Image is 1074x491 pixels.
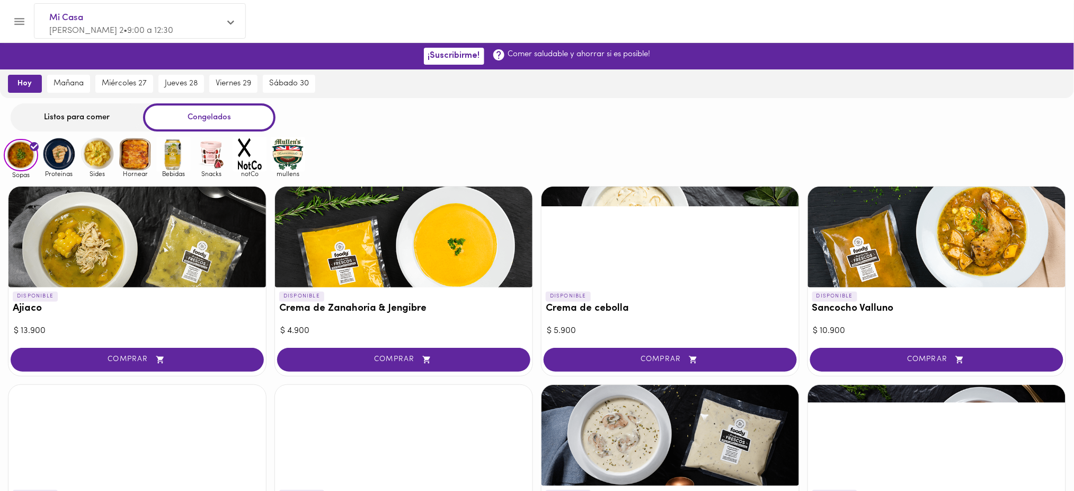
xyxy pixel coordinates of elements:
button: COMPRAR [277,348,530,372]
span: Sides [80,170,114,177]
span: sábado 30 [269,79,309,89]
button: jueves 28 [158,75,204,93]
img: mullens [271,137,305,171]
span: Sopas [4,171,38,178]
div: $ 10.900 [813,325,1060,337]
button: ¡Suscribirme! [424,48,484,64]
button: Menu [6,8,32,34]
span: Proteinas [42,170,76,177]
div: Crema de cebolla [542,187,799,287]
iframe: Messagebird Livechat Widget [1013,429,1063,480]
p: DISPONIBLE [279,292,324,301]
span: ¡Suscribirme! [428,51,480,61]
span: mullens [271,170,305,177]
p: DISPONIBLE [546,292,591,301]
button: COMPRAR [11,348,264,372]
span: COMPRAR [557,355,784,364]
div: Ajiaco [8,187,266,287]
span: COMPRAR [24,355,251,364]
h3: Ajiaco [13,303,262,314]
button: hoy [8,75,42,93]
span: miércoles 27 [102,79,147,89]
span: Bebidas [156,170,191,177]
span: jueves 28 [165,79,198,89]
button: COMPRAR [544,348,797,372]
div: $ 13.900 [14,325,261,337]
span: COMPRAR [823,355,1050,364]
div: Listos para comer [11,103,143,131]
div: Congelados [143,103,276,131]
img: Snacks [194,137,229,171]
span: Hornear [118,170,153,177]
span: Mi Casa [49,11,220,25]
img: Bebidas [156,137,191,171]
button: miércoles 27 [95,75,153,93]
img: Sopas [4,139,38,172]
div: Crema de Zanahoria & Jengibre [275,187,532,287]
div: Sopa Minestrone [275,385,532,486]
h3: Crema de Zanahoria & Jengibre [279,303,528,314]
h3: Crema de cebolla [546,303,795,314]
div: Sancocho Valluno [808,187,1066,287]
button: COMPRAR [810,348,1063,372]
span: viernes 29 [216,79,251,89]
button: mañana [47,75,90,93]
img: Hornear [118,137,153,171]
div: Sopa de Frijoles [808,385,1066,486]
span: hoy [15,79,34,89]
span: mañana [54,79,84,89]
div: $ 4.900 [280,325,527,337]
p: DISPONIBLE [13,292,58,301]
div: $ 5.900 [547,325,794,337]
span: COMPRAR [290,355,517,364]
div: Crema de Tomate [8,385,266,486]
img: Sides [80,137,114,171]
img: notCo [233,137,267,171]
span: notCo [233,170,267,177]
img: Proteinas [42,137,76,171]
span: Snacks [194,170,229,177]
h3: Sancocho Valluno [812,303,1061,314]
p: DISPONIBLE [812,292,857,301]
button: sábado 30 [263,75,315,93]
span: [PERSON_NAME] 2 • 9:00 a 12:30 [49,27,173,35]
p: Comer saludable y ahorrar si es posible! [508,49,651,60]
button: viernes 29 [209,75,258,93]
div: Crema de Champiñones [542,385,799,486]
